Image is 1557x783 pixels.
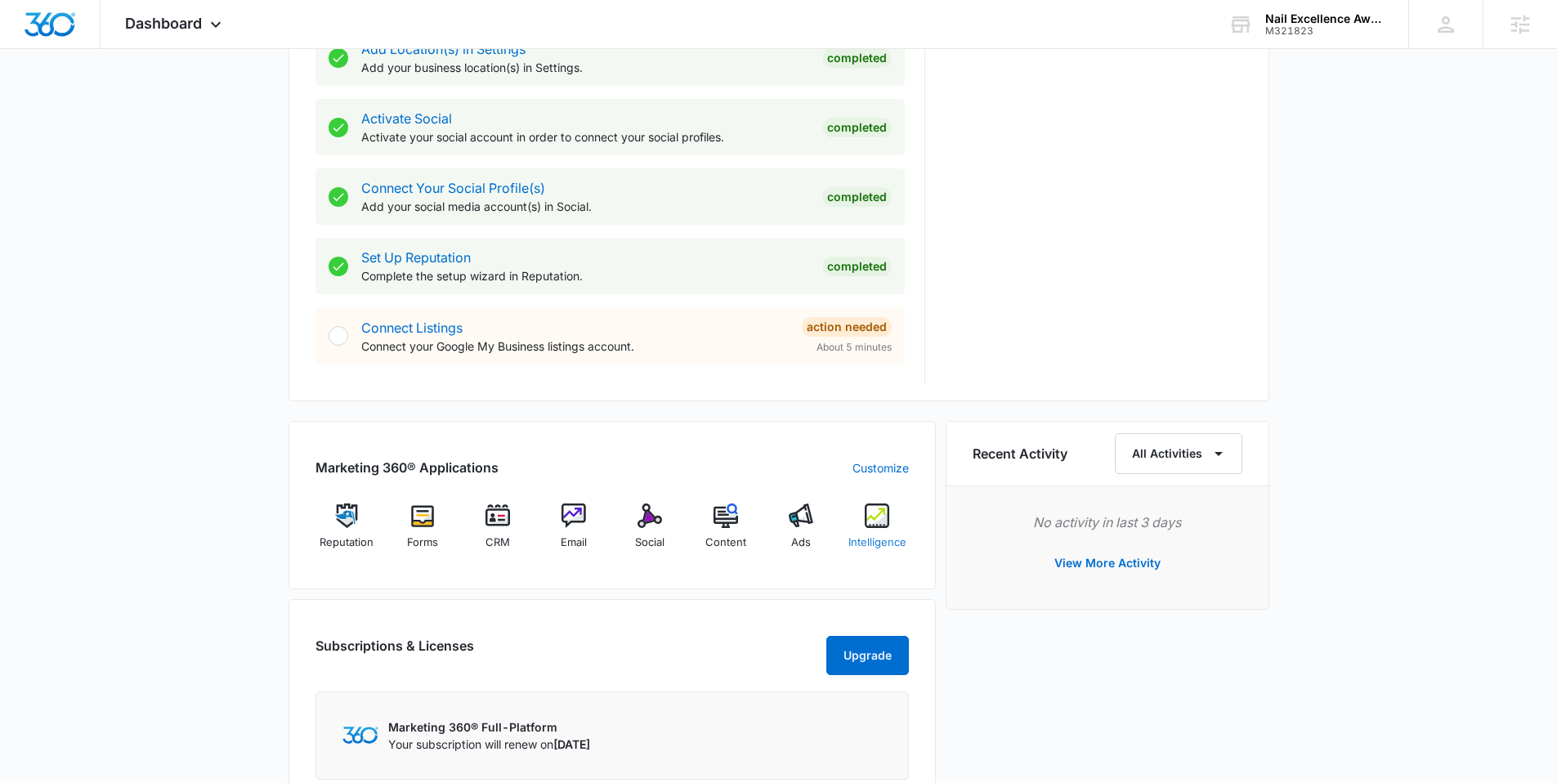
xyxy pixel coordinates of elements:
[388,718,590,736] p: Marketing 360® Full-Platform
[553,737,590,751] span: [DATE]
[973,512,1242,532] p: No activity in last 3 days
[391,503,454,562] a: Forms
[826,636,909,675] button: Upgrade
[802,317,892,337] div: Action Needed
[852,459,909,477] a: Customize
[694,503,757,562] a: Content
[320,535,374,551] span: Reputation
[467,503,530,562] a: CRM
[361,249,471,266] a: Set Up Reputation
[846,503,909,562] a: Intelligence
[315,458,499,477] h2: Marketing 360® Applications
[822,48,892,68] div: Completed
[770,503,833,562] a: Ads
[361,41,526,57] a: Add Location(s) in Settings
[361,267,809,284] p: Complete the setup wizard in Reputation.
[361,110,452,127] a: Activate Social
[822,118,892,137] div: Completed
[1115,433,1242,474] button: All Activities
[973,444,1067,463] h6: Recent Activity
[361,128,809,145] p: Activate your social account in order to connect your social profiles.
[817,340,892,355] span: About 5 minutes
[361,320,463,336] a: Connect Listings
[361,180,545,196] a: Connect Your Social Profile(s)
[361,198,809,215] p: Add your social media account(s) in Social.
[407,535,438,551] span: Forms
[635,535,664,551] span: Social
[1265,12,1385,25] div: account name
[361,59,809,76] p: Add your business location(s) in Settings.
[361,338,789,355] p: Connect your Google My Business listings account.
[848,535,906,551] span: Intelligence
[543,503,606,562] a: Email
[125,15,202,32] span: Dashboard
[315,636,474,669] h2: Subscriptions & Licenses
[388,736,590,753] p: Your subscription will renew on
[485,535,510,551] span: CRM
[619,503,682,562] a: Social
[791,535,811,551] span: Ads
[705,535,746,551] span: Content
[342,727,378,744] img: Marketing 360 Logo
[1038,544,1177,583] button: View More Activity
[822,187,892,207] div: Completed
[822,257,892,276] div: Completed
[561,535,587,551] span: Email
[315,503,378,562] a: Reputation
[1265,25,1385,37] div: account id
